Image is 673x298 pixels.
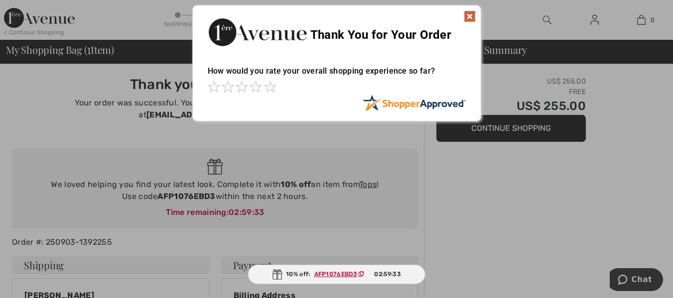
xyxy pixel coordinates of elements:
[248,265,425,284] div: 10% off:
[464,10,476,22] img: x
[208,56,466,95] div: How would you rate your overall shopping experience so far?
[22,7,42,16] span: Chat
[374,270,401,279] span: 02:59:33
[208,15,307,49] img: Thank You for Your Order
[272,269,282,280] img: Gift.svg
[310,28,451,42] span: Thank You for Your Order
[314,271,357,278] ins: AFP1076EBD3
